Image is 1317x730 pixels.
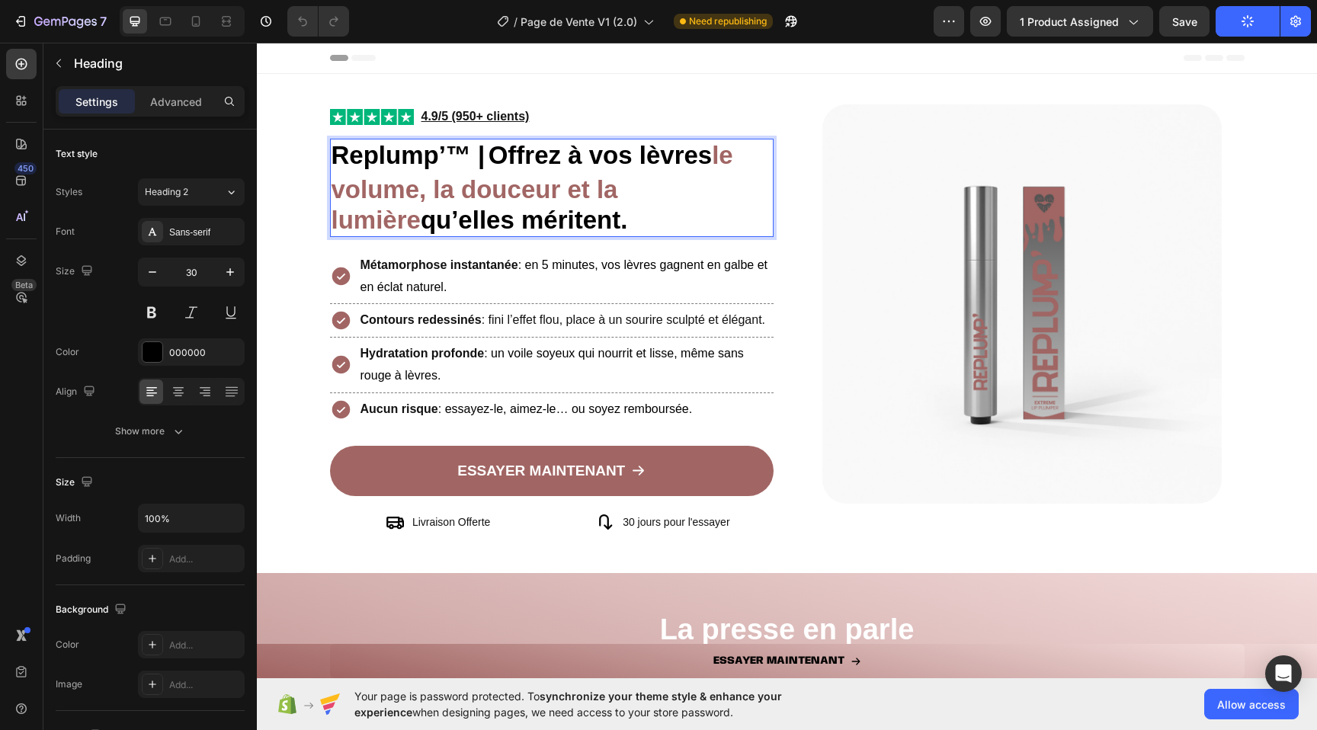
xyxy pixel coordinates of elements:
strong: La presse en parle [403,571,658,603]
h2: Rich Text Editor. Editing area: main [73,96,518,194]
button: Show more [56,418,245,445]
div: 000000 [169,346,241,360]
div: Show more [115,424,186,439]
div: Width [56,511,81,525]
div: Add... [169,552,241,566]
span: : un voile soyeux qui nourrit et lisse, même sans rouge à lèvres. [104,304,487,339]
button: 7 [6,6,114,37]
button: Save [1159,6,1210,37]
p: Heading [74,54,239,72]
strong: Métamorphose instantanée [104,216,261,229]
div: Image [56,677,82,691]
div: Beta [11,279,37,291]
span: 1 product assigned [1020,14,1119,30]
span: / [514,14,518,30]
div: Text style [56,147,98,161]
strong: Hydratation profonde [104,304,228,317]
p: Livraison Offerte [155,470,233,489]
div: Styles [56,185,82,199]
p: ESSAYER MAINTENANT [457,610,588,626]
p: Settings [75,94,118,110]
span: synchronize your theme style & enhance your experience [354,690,782,719]
span: : en 5 minutes, vos lèvres gagnent en galbe et en éclat naturel. [104,216,511,251]
a: ESSAYER MAINTENANT [73,601,988,636]
p: 7 [100,12,107,30]
div: Size [56,261,96,282]
span: Save [1172,15,1197,28]
div: Color [56,345,79,359]
strong: Offrez à vos lèvres [232,98,456,126]
img: gempages_579889146730906612-c7bc19a5-6d73-4883-a189-aeffdc8f6abc.png [566,62,965,461]
span: Need republishing [689,14,767,28]
div: Background [56,600,130,620]
button: 1 product assigned [1007,6,1153,37]
div: Font [56,225,75,239]
span: Your page is password protected. To when designing pages, we need access to your store password. [354,688,841,720]
strong: Contours redessinés [104,271,225,283]
strong: qu’elles méritent. [164,163,370,191]
a: ESSAYER MAINTENANT [73,403,518,453]
p: : fini l’effet flou, place à un sourire sculpté et élégant. [104,267,509,289]
u: 4.9/5 (950+ clients) [165,67,273,80]
p: Advanced [150,94,202,110]
div: Open Intercom Messenger [1265,655,1302,692]
div: Sans-serif [169,226,241,239]
div: Add... [169,639,241,652]
button: Heading 2 [138,178,245,206]
span: Page de Vente V1 (2.0) [521,14,637,30]
div: Add... [169,678,241,692]
strong: ESSAYER MAINTENANT [200,420,368,436]
span: 30 jours pour l'essayer [366,473,473,485]
span: Heading 2 [145,185,188,199]
strong: Aucun risque [104,360,181,373]
div: 450 [14,162,37,174]
span: Allow access [1217,696,1286,712]
div: Padding [56,552,91,565]
span: : essayez-le, aimez-le… ou soyez remboursée. [181,360,435,373]
iframe: Design area [257,43,1317,678]
div: Size [56,472,96,493]
div: Undo/Redo [287,6,349,37]
input: Auto [139,504,244,532]
img: gempages_579889146730906612-d2ff2ef9-6770-4cd8-bc7a-357106844e74.svg [73,66,157,82]
strong: Replump’™ | [75,98,229,126]
button: Allow access [1204,689,1299,719]
div: Color [56,638,79,652]
strong: le volume, la douceur et la lumière [75,98,476,191]
div: Align [56,382,98,402]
